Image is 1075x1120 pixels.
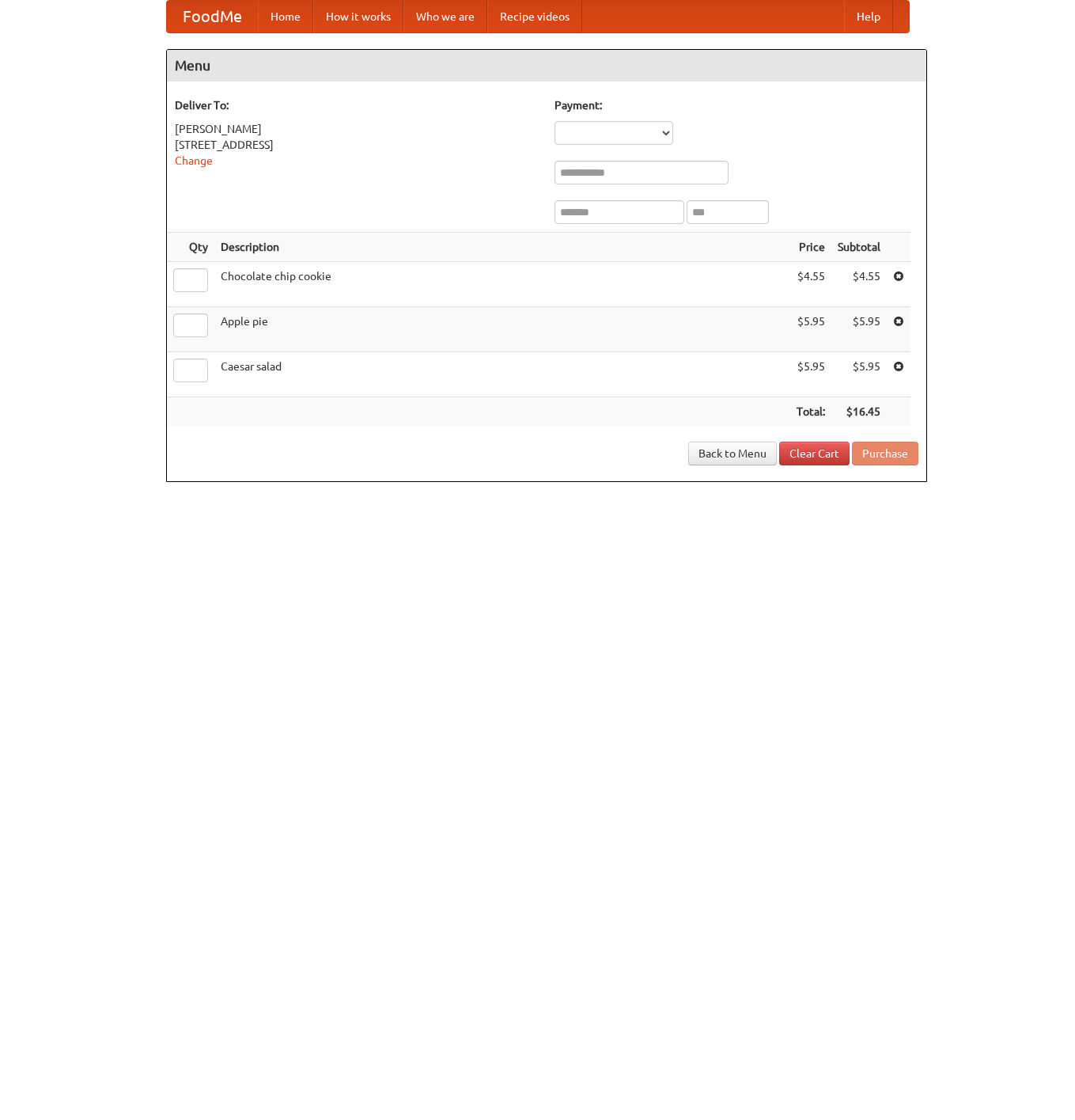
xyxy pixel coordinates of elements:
[214,352,790,397] td: Caesar salad
[175,137,539,153] div: [STREET_ADDRESS]
[555,97,918,113] h5: Payment:
[831,233,887,262] th: Subtotal
[790,307,831,352] td: $5.95
[779,442,850,465] a: Clear Cart
[790,397,831,427] th: Total:
[844,1,893,32] a: Help
[831,397,887,427] th: $16.45
[175,97,539,113] h5: Deliver To:
[790,233,831,262] th: Price
[688,442,777,465] a: Back to Menu
[214,262,790,307] td: Chocolate chip cookie
[831,262,887,307] td: $4.55
[831,352,887,397] td: $5.95
[852,442,918,465] button: Purchase
[175,154,213,167] a: Change
[167,1,258,32] a: FoodMe
[214,307,790,352] td: Apple pie
[214,233,790,262] th: Description
[313,1,403,32] a: How it works
[831,307,887,352] td: $5.95
[258,1,313,32] a: Home
[790,352,831,397] td: $5.95
[167,50,926,82] h4: Menu
[487,1,582,32] a: Recipe videos
[790,262,831,307] td: $4.55
[175,121,539,137] div: [PERSON_NAME]
[167,233,214,262] th: Qty
[403,1,487,32] a: Who we are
